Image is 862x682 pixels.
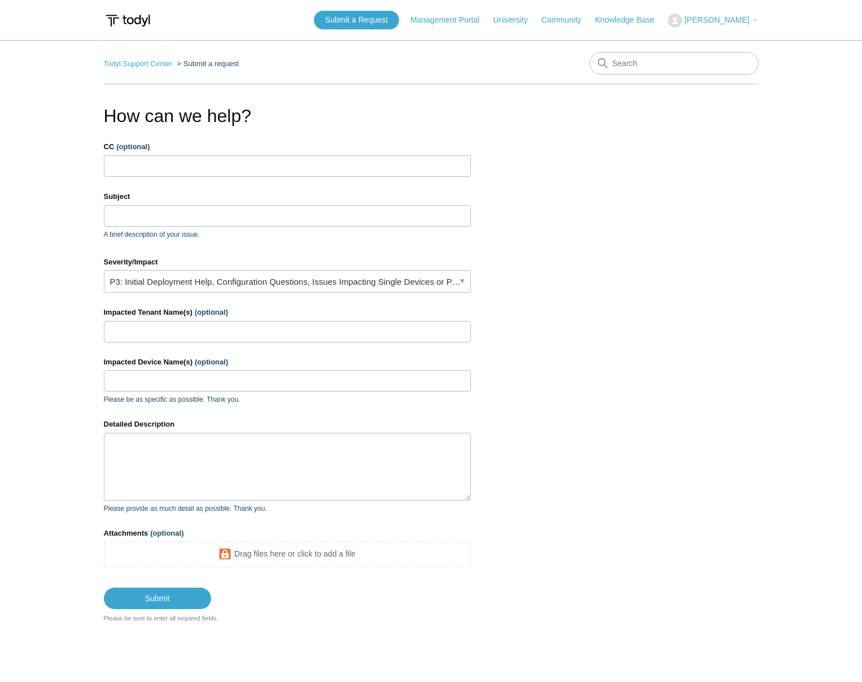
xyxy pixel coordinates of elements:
button: [PERSON_NAME] [668,14,758,28]
a: Knowledge Base [595,14,666,26]
span: (optional) [195,308,228,316]
a: Community [541,14,593,26]
label: Subject [104,191,471,202]
label: Impacted Tenant Name(s) [104,307,471,318]
a: P3: Initial Deployment Help, Configuration Questions, Issues Impacting Single Devices or Past Out... [104,270,471,293]
a: University [493,14,539,26]
p: Please be as specific as possible. Thank you. [104,394,471,405]
p: A brief description of your issue. [104,229,471,240]
p: Please provide as much detail as possible. Thank you. [104,503,471,514]
a: Management Portal [410,14,491,26]
li: Submit a request [174,59,239,68]
label: Severity/Impact [104,257,471,268]
span: [PERSON_NAME] [684,15,749,24]
span: (optional) [150,529,183,537]
a: Submit a Request [314,11,399,29]
label: Attachments [104,528,471,539]
label: Detailed Description [104,419,471,430]
img: Todyl Support Center Help Center home page [104,10,152,31]
li: Todyl Support Center [104,59,175,68]
label: CC [104,141,471,153]
span: (optional) [195,358,228,366]
input: Submit [104,588,211,609]
label: Impacted Device Name(s) [104,357,471,368]
span: (optional) [116,142,150,151]
h1: How can we help? [104,102,471,129]
a: Todyl Support Center [104,59,173,68]
div: Please be sure to enter all required fields. [104,614,471,623]
input: Search [589,52,759,75]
